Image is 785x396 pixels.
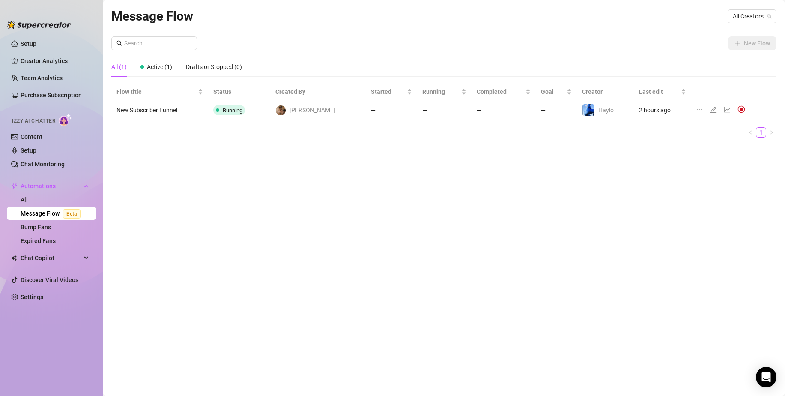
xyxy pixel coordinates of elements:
[769,130,774,135] span: right
[21,196,28,203] a: All
[276,105,286,115] img: Joshua Blood (TWNTYTW)
[290,105,335,115] span: [PERSON_NAME]
[21,54,89,68] a: Creator Analytics
[582,104,594,116] img: Haylo
[417,84,472,100] th: Running
[766,127,776,138] button: right
[21,75,63,81] a: Team Analytics
[746,127,756,138] button: left
[7,21,71,29] img: logo-BBDzfeDw.svg
[63,209,81,219] span: Beta
[477,87,524,96] span: Completed
[746,127,756,138] li: Previous Page
[147,63,172,70] span: Active (1)
[728,36,776,50] button: New Flow
[756,367,776,387] div: Open Intercom Messenger
[536,84,576,100] th: Goal
[21,224,51,231] a: Bump Fans
[737,105,745,113] img: svg%3e
[21,40,36,47] a: Setup
[111,84,208,100] th: Flow title
[766,127,776,138] li: Next Page
[21,88,89,102] a: Purchase Subscription
[767,14,772,19] span: team
[21,133,42,140] a: Content
[21,147,36,154] a: Setup
[111,6,193,26] article: Message Flow
[21,251,81,265] span: Chat Copilot
[116,40,122,46] span: search
[21,237,56,244] a: Expired Fans
[756,127,766,138] li: 1
[366,100,417,120] td: —
[639,87,679,96] span: Last edit
[371,87,405,96] span: Started
[536,100,576,120] td: —
[366,84,417,100] th: Started
[270,84,366,100] th: Created By
[59,114,72,126] img: AI Chatter
[577,84,634,100] th: Creator
[634,100,691,120] td: 2 hours ago
[417,100,472,120] td: —
[472,100,536,120] td: —
[116,87,196,96] span: Flow title
[710,106,717,113] span: edit
[124,39,192,48] input: Search...
[724,106,731,113] span: line-chart
[21,161,65,168] a: Chat Monitoring
[186,62,242,72] div: Drafts or Stopped (0)
[21,276,78,283] a: Discover Viral Videos
[756,128,766,137] a: 1
[634,84,691,100] th: Last edit
[472,84,536,100] th: Completed
[422,87,460,96] span: Running
[12,117,55,125] span: Izzy AI Chatter
[21,179,81,193] span: Automations
[111,100,208,120] td: New Subscriber Funnel
[748,130,753,135] span: left
[21,294,43,300] a: Settings
[111,62,127,72] div: All (1)
[733,10,771,23] span: All Creators
[541,87,564,96] span: Goal
[696,106,703,113] span: ellipsis
[21,210,84,217] a: Message FlowBeta
[11,183,18,189] span: thunderbolt
[11,255,17,261] img: Chat Copilot
[598,107,614,114] span: Haylo
[208,84,270,100] th: Status
[223,107,242,114] span: Running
